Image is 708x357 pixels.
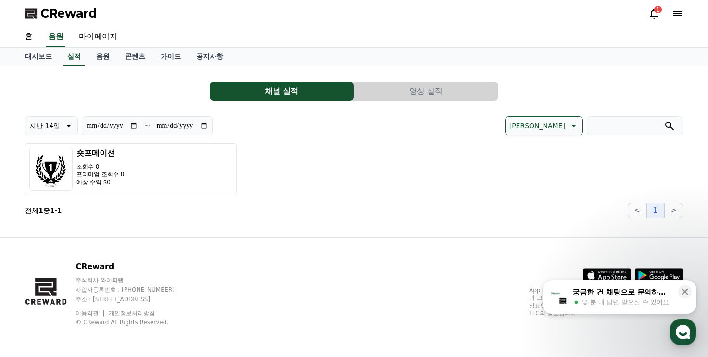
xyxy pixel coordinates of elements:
[76,319,193,326] p: © CReward All Rights Reserved.
[76,178,124,186] p: 예상 수익 $0
[25,116,78,135] button: 지난 14일
[189,48,231,66] a: 공지사항
[25,6,97,21] a: CReward
[46,27,65,47] a: 음원
[505,116,583,135] button: [PERSON_NAME]
[50,207,55,214] strong: 1
[76,261,193,272] p: CReward
[25,206,62,215] p: 전체 중 -
[654,6,662,13] div: 1
[76,163,124,171] p: 조회수 0
[144,120,150,132] p: ~
[509,119,565,133] p: [PERSON_NAME]
[17,48,60,66] a: 대시보드
[38,207,43,214] strong: 1
[17,27,40,47] a: 홈
[29,148,73,191] img: 숏포메이션
[117,48,153,66] a: 콘텐츠
[76,295,193,303] p: 주소 : [STREET_ADDRESS]
[76,286,193,294] p: 사업자등록번호 : [PHONE_NUMBER]
[529,286,683,317] p: App Store, iCloud, iCloud Drive 및 iTunes Store는 미국과 그 밖의 나라 및 지역에서 등록된 Apple Inc.의 서비스 상표입니다. Goo...
[648,8,660,19] a: 1
[628,203,646,218] button: <
[76,310,106,317] a: 이용약관
[210,82,354,101] button: 채널 실적
[25,143,237,195] button: 숏포메이션 조회수 0 프리미엄 조회수 0 예상 수익 $0
[29,119,60,133] p: 지난 14일
[76,171,124,178] p: 프리미엄 조회수 0
[354,82,498,101] button: 영상 실적
[57,207,62,214] strong: 1
[63,48,85,66] a: 실적
[109,310,155,317] a: 개인정보처리방침
[76,276,193,284] p: 주식회사 와이피랩
[153,48,189,66] a: 가이드
[646,203,664,218] button: 1
[76,148,124,159] h3: 숏포메이션
[210,82,354,101] a: 채널 실적
[71,27,125,47] a: 마이페이지
[664,203,683,218] button: >
[40,6,97,21] span: CReward
[88,48,117,66] a: 음원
